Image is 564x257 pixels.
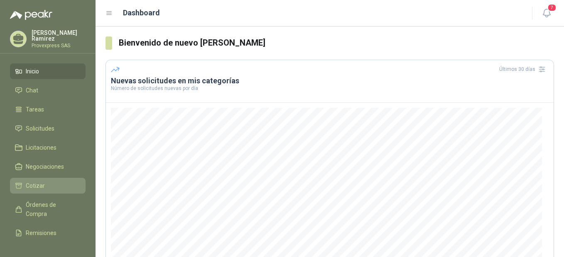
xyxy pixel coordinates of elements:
[10,10,52,20] img: Logo peakr
[547,4,557,12] span: 7
[26,162,64,171] span: Negociaciones
[539,6,554,21] button: 7
[111,86,549,91] p: Número de solicitudes nuevas por día
[10,102,86,117] a: Tareas
[10,159,86,175] a: Negociaciones
[26,200,78,218] span: Órdenes de Compra
[10,140,86,155] a: Licitaciones
[26,228,56,238] span: Remisiones
[26,105,44,114] span: Tareas
[10,178,86,194] a: Cotizar
[10,197,86,222] a: Órdenes de Compra
[26,181,45,190] span: Cotizar
[26,143,56,152] span: Licitaciones
[26,86,38,95] span: Chat
[499,63,549,76] div: Últimos 30 días
[10,82,86,98] a: Chat
[26,124,54,133] span: Solicitudes
[119,36,554,49] h3: Bienvenido de nuevo [PERSON_NAME]
[10,63,86,79] a: Inicio
[111,76,549,86] h3: Nuevas solicitudes en mis categorías
[10,121,86,136] a: Solicitudes
[32,43,86,48] p: Provexpress SAS
[32,30,86,41] p: [PERSON_NAME] Ramirez
[123,7,160,19] h1: Dashboard
[26,67,39,76] span: Inicio
[10,225,86,241] a: Remisiones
